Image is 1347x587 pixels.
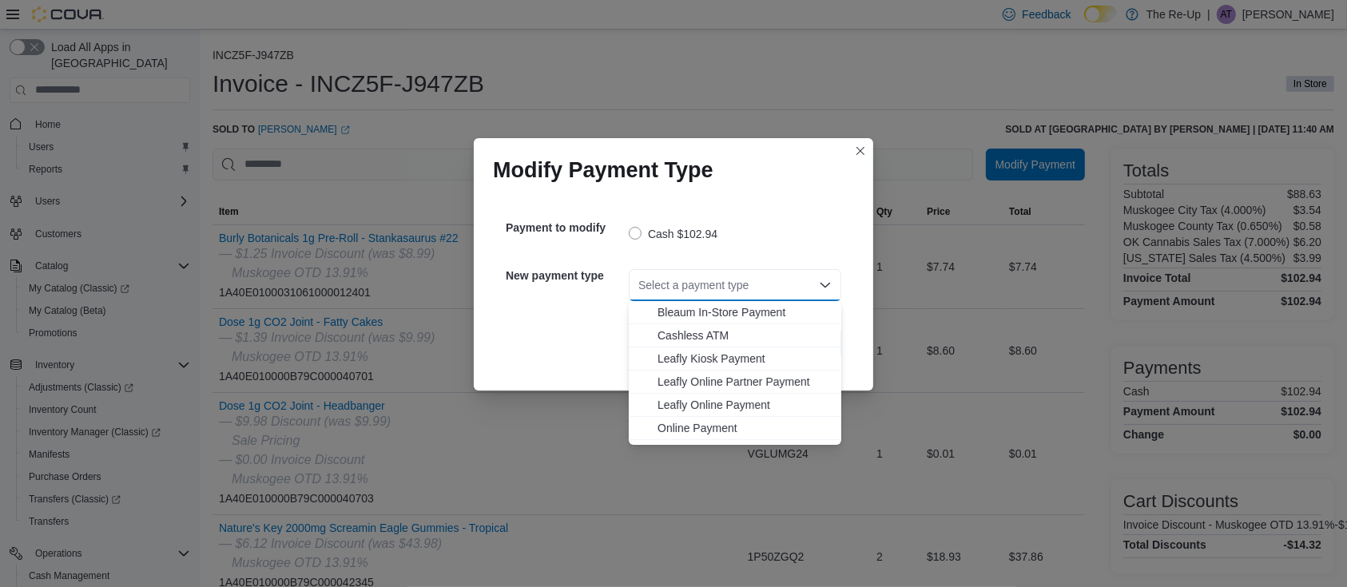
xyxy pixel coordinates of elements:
[658,351,832,367] span: Leafly Kiosk Payment
[658,374,832,390] span: Leafly Online Partner Payment
[658,420,832,436] span: Online Payment
[658,327,832,343] span: Cashless ATM
[851,141,870,161] button: Closes this modal window
[629,301,841,440] div: Choose from the following options
[629,347,841,371] button: Leafly Kiosk Payment
[629,324,841,347] button: Cashless ATM
[506,212,626,244] h5: Payment to modify
[629,394,841,417] button: Leafly Online Payment
[658,304,832,320] span: Bleaum In-Store Payment
[638,276,640,295] input: Accessible screen reader label
[629,224,717,244] label: Cash $102.94
[493,157,713,183] h1: Modify Payment Type
[658,397,832,413] span: Leafly Online Payment
[819,279,832,292] button: Close list of options
[629,371,841,394] button: Leafly Online Partner Payment
[506,260,626,292] h5: New payment type
[629,417,841,440] button: Online Payment
[629,301,841,324] button: Bleaum In-Store Payment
